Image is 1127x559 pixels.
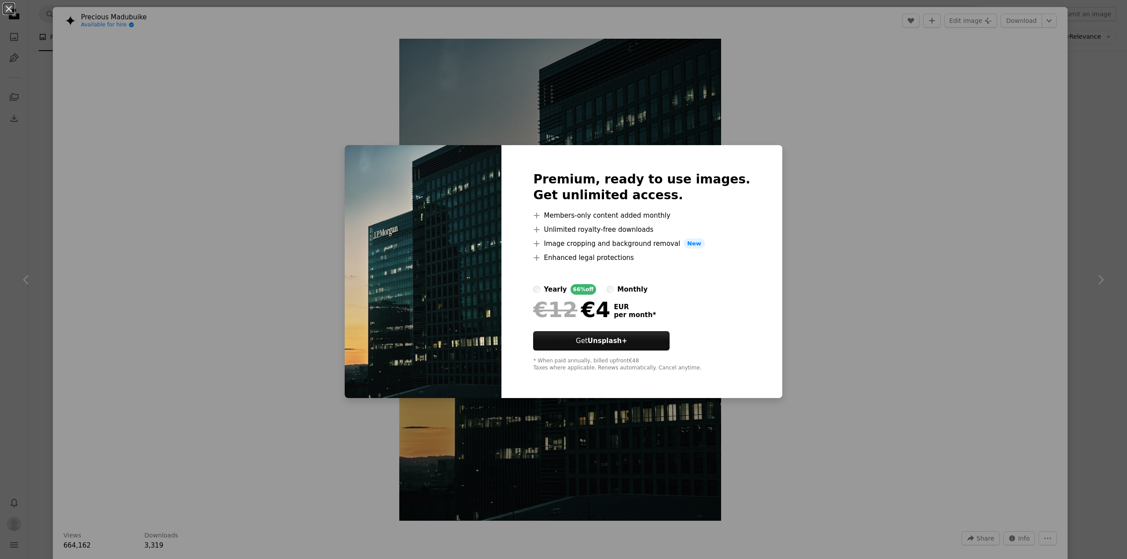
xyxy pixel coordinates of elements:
input: yearly66%off [533,286,540,293]
div: 66% off [571,284,597,295]
div: yearly [544,284,567,295]
span: EUR [614,303,656,311]
strong: Unsplash+ [588,337,627,345]
h2: Premium, ready to use images. Get unlimited access. [533,172,750,203]
li: Members-only content added monthly [533,210,750,221]
div: * When paid annually, billed upfront €48 Taxes where applicable. Renews automatically. Cancel any... [533,358,750,372]
span: €12 [533,298,577,321]
img: photo-1661178009605-8bfb6fb85607 [345,145,501,398]
li: Image cropping and background removal [533,238,750,249]
li: Unlimited royalty-free downloads [533,224,750,235]
div: monthly [617,284,648,295]
span: New [684,238,705,249]
li: Enhanced legal protections [533,252,750,263]
span: per month * [614,311,656,319]
input: monthly [607,286,614,293]
a: GetUnsplash+ [533,331,670,351]
div: €4 [533,298,610,321]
